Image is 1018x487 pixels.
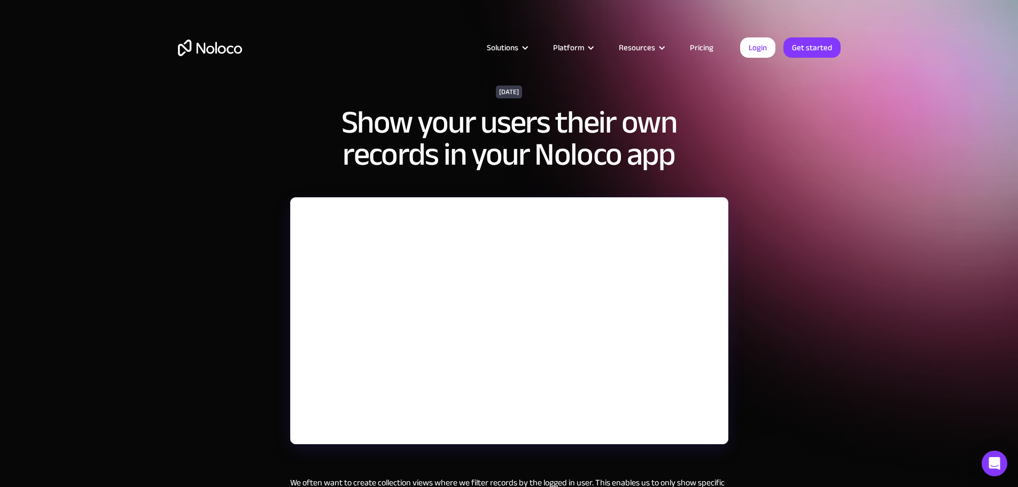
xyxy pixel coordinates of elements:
[473,41,540,55] div: Solutions
[553,41,584,55] div: Platform
[783,37,841,58] a: Get started
[740,37,775,58] a: Login
[540,41,605,55] div: Platform
[605,41,677,55] div: Resources
[619,41,655,55] div: Resources
[677,41,727,55] a: Pricing
[296,106,723,171] h1: Show your users their own records in your Noloco app
[982,451,1007,476] div: Open Intercom Messenger
[178,40,242,56] a: home
[487,41,518,55] div: Solutions
[291,198,728,444] iframe: YouTube embed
